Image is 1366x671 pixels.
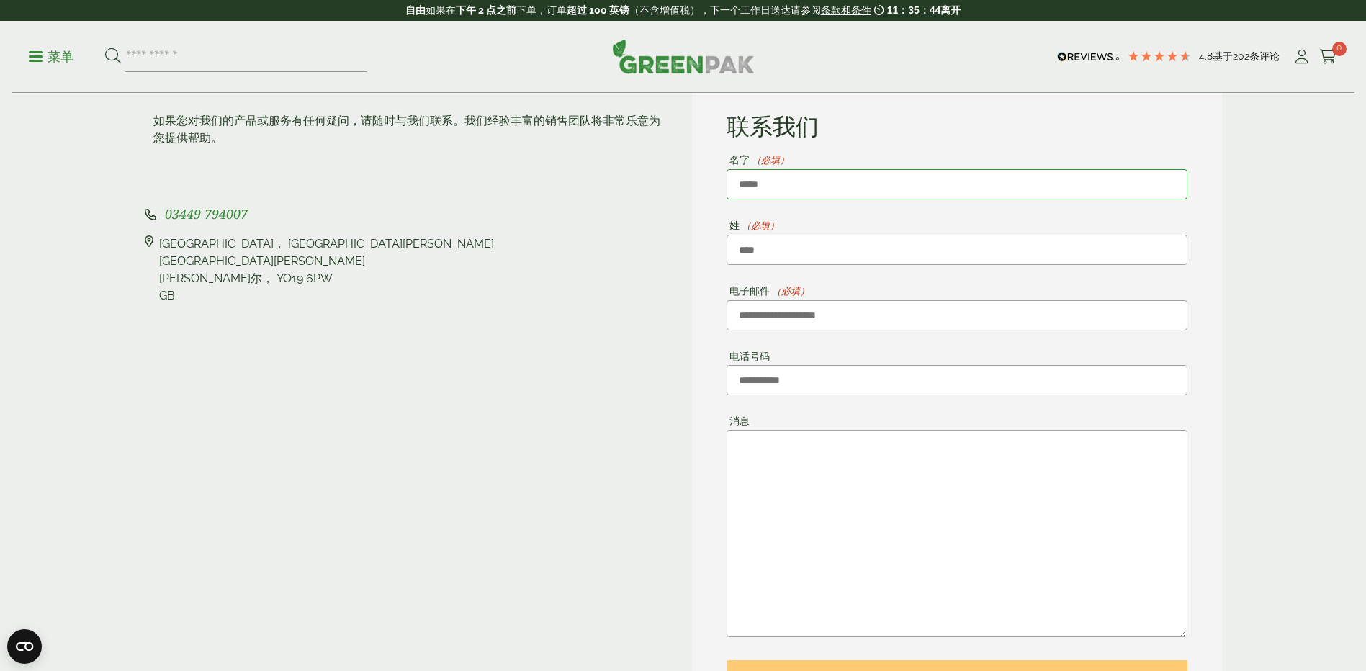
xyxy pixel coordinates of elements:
[1319,46,1337,68] a: 0
[821,4,871,16] a: 条款和条件
[1319,50,1337,64] i: Cart
[729,154,750,166] font: 名字
[940,4,961,16] span: 离开
[1332,42,1347,56] span: 0
[727,416,750,426] label: 消息
[770,287,809,297] span: （必填）
[1233,50,1249,62] span: 202
[1057,52,1120,62] img: REVIEWS.io
[1213,50,1233,62] span: 基于
[456,4,516,16] strong: 下午 2 点之前
[567,4,629,16] strong: 超过 100 英镑
[612,39,755,73] img: GreenPak 耗材
[29,48,73,66] p: 菜单
[165,208,248,222] a: 03449 794007
[29,48,73,63] a: 菜单
[887,4,941,16] span: 11：35：44
[727,112,1187,140] h2: 联系我们
[740,221,779,231] span: （必填）
[405,4,426,16] strong: 自由
[153,112,666,147] p: 如果您对我们的产品或服务有任何疑问，请随时与我们联系。我们经验丰富的销售团队将非常乐意为您提供帮助。
[729,285,770,297] font: 电子邮件
[159,235,494,305] div: [GEOGRAPHIC_DATA]， [GEOGRAPHIC_DATA][PERSON_NAME] [GEOGRAPHIC_DATA][PERSON_NAME] [PERSON_NAME]尔， ...
[1293,50,1311,64] i: My Account
[729,220,740,231] font: 姓
[165,205,248,222] span: 03449 794007
[750,156,789,166] span: （必填）
[1199,50,1280,64] div: 条
[727,351,770,361] label: 电话号码
[1259,50,1280,62] span: 评论
[405,4,871,16] font: 如果在 下单，订单 （不含增值税），下一个工作日送达请参阅
[7,629,42,664] button: 打开 CMP 小组件
[1127,50,1192,63] div: 4.79 Stars
[1199,50,1213,62] span: 4.8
